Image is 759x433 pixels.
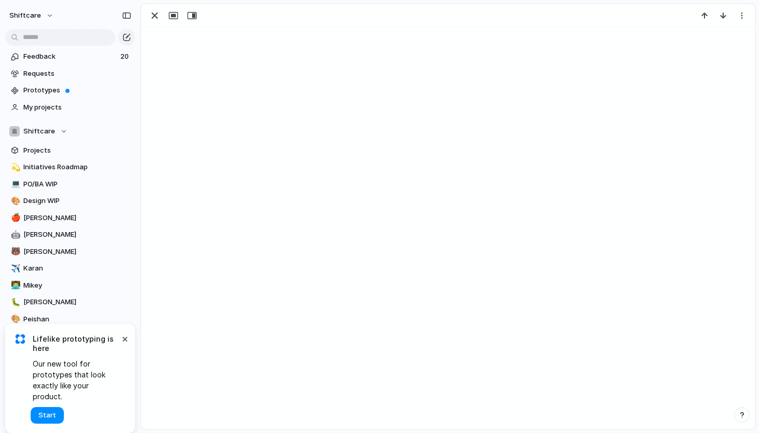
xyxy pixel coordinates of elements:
span: Our new tool for prototypes that look exactly like your product. [33,358,119,402]
span: [PERSON_NAME] [23,297,131,307]
button: Shiftcare [5,124,135,139]
a: My projects [5,100,135,115]
button: 🐛 [9,297,20,307]
span: Start [38,410,56,421]
span: shiftcare [9,10,41,21]
button: 💻 [9,179,20,190]
span: [PERSON_NAME] [23,247,131,257]
a: ✈️Karan [5,261,135,276]
span: Projects [23,145,131,156]
button: 🍎 [9,213,20,223]
button: Start [31,407,64,424]
span: Mikey [23,280,131,291]
button: 👨‍💻 [9,280,20,291]
a: 💫Initiatives Roadmap [5,159,135,175]
span: 20 [120,51,131,62]
span: Lifelike prototyping is here [33,334,119,353]
a: Projects [5,143,135,158]
span: Prototypes [23,85,131,96]
span: My projects [23,102,131,113]
span: Requests [23,69,131,79]
div: 🎨 [11,313,18,325]
div: 👨‍💻 [11,279,18,291]
button: ✈️ [9,263,20,274]
span: Design WIP [23,196,131,206]
a: 🐻[PERSON_NAME] [5,244,135,260]
span: [PERSON_NAME] [23,213,131,223]
a: 🎨Peishan [5,312,135,327]
button: 🤖 [9,229,20,240]
div: 🎨 [11,195,18,207]
span: [PERSON_NAME] [23,229,131,240]
div: 💫 [11,161,18,173]
a: Prototypes [5,83,135,98]
button: 🎨 [9,314,20,324]
a: 🐛[PERSON_NAME] [5,294,135,310]
button: 🎨 [9,196,20,206]
span: PO/BA WIP [23,179,131,190]
a: 💻PO/BA WIP [5,177,135,192]
button: 💫 [9,162,20,172]
span: Peishan [23,314,131,324]
a: 🎨Design WIP [5,193,135,209]
a: Requests [5,66,135,82]
button: Dismiss [118,332,131,345]
button: shiftcare [5,7,59,24]
span: Feedback [23,51,117,62]
button: 🐻 [9,247,20,257]
span: Karan [23,263,131,274]
span: Shiftcare [23,126,55,137]
a: 🤖[PERSON_NAME] [5,227,135,242]
div: 💻 [11,178,18,190]
div: 🐻 [11,246,18,258]
a: 👨‍💻Mikey [5,278,135,293]
div: 🍎 [11,212,18,224]
div: ✈️ [11,263,18,275]
a: Feedback20 [5,49,135,64]
span: Initiatives Roadmap [23,162,131,172]
div: 🐛 [11,296,18,308]
div: 🤖 [11,229,18,241]
a: 🍎[PERSON_NAME] [5,210,135,226]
